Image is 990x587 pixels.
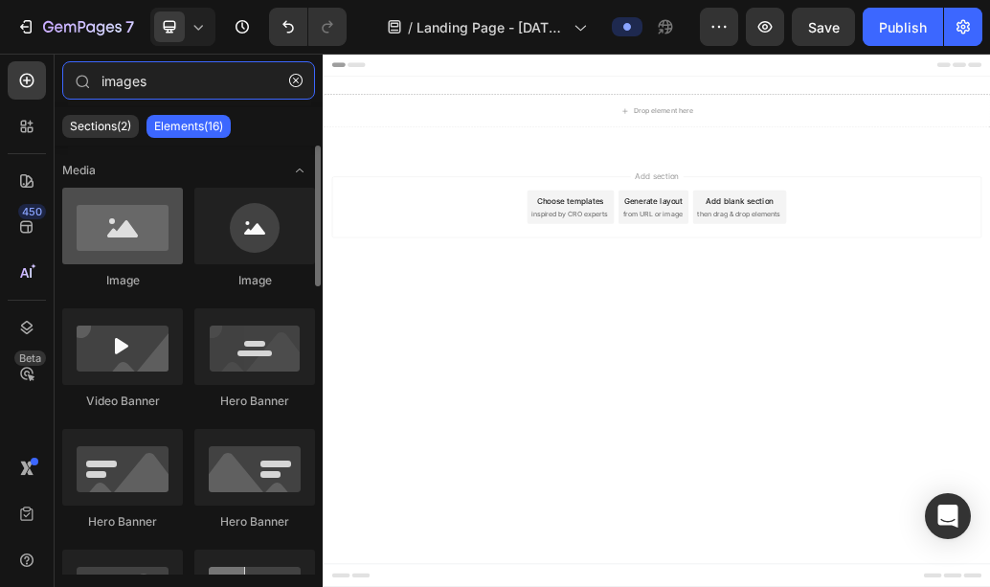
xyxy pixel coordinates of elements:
[194,272,315,289] div: Image
[8,8,143,46] button: 7
[62,393,183,410] div: Video Banner
[408,17,413,37] span: /
[125,15,134,38] p: 7
[62,272,183,289] div: Image
[369,244,484,264] div: Choose templates
[519,244,619,264] div: Generate layout
[154,119,223,134] p: Elements(16)
[879,17,927,37] div: Publish
[284,155,315,186] span: Toggle open
[70,119,131,134] p: Sections(2)
[62,61,315,100] input: Search Sections & Elements
[792,8,855,46] button: Save
[62,162,96,179] span: Media
[659,244,776,264] div: Add blank section
[359,268,490,285] span: inspired by CRO experts
[535,91,637,106] div: Drop element here
[323,54,990,587] iframe: Design area
[925,493,971,539] div: Open Intercom Messenger
[529,201,620,221] span: Add section
[62,513,183,531] div: Hero Banner
[194,513,315,531] div: Hero Banner
[516,268,619,285] span: from URL or image
[18,204,46,219] div: 450
[14,350,46,366] div: Beta
[863,8,943,46] button: Publish
[416,17,566,37] span: Landing Page - [DATE] 05:16:45
[194,393,315,410] div: Hero Banner
[269,8,347,46] div: Undo/Redo
[644,268,787,285] span: then drag & drop elements
[808,19,840,35] span: Save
